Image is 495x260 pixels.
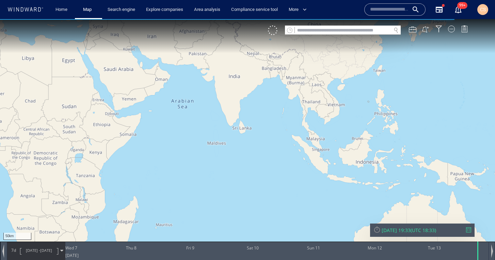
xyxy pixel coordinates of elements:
div: 50km [3,214,31,221]
span: ) [435,208,436,214]
a: 99+ [453,4,464,15]
div: 7d[DATE] -[DATE] [7,223,65,240]
a: Explore companies [143,4,186,16]
a: Map [80,4,97,16]
a: Compliance service tool [228,4,281,16]
a: Home [53,4,70,16]
button: Map [78,4,99,16]
div: [DATE] 19:33(UTC 18:33) [373,208,471,214]
span: Path Length [9,228,18,234]
a: Area analysis [191,4,223,16]
div: Wed 7 [65,223,77,233]
div: Map Tools [409,6,416,14]
button: CS [476,3,490,16]
button: Home [50,4,72,16]
div: Mon 12 [368,223,382,233]
span: CS [480,7,486,12]
div: Fri 9 [186,223,194,233]
div: Map Display [448,6,455,13]
div: Legend [461,6,468,13]
span: ( [411,208,412,214]
button: Create an AOI. [422,6,429,14]
span: [DATE] - [26,229,40,234]
span: More [289,6,307,14]
iframe: Chat [466,229,490,255]
span: 99+ [457,2,467,9]
div: Filter [435,6,442,13]
div: Reset Time [373,207,381,214]
button: 99+ [454,5,462,14]
button: More [286,4,313,16]
div: [DATE] 19:33 [382,208,411,214]
div: [DATE] [65,233,79,241]
span: [DATE] [40,229,52,234]
div: Sat 10 [247,223,259,233]
div: Sun 11 [307,223,320,233]
span: UTC 18:33 [412,208,435,214]
div: Thu 8 [126,223,137,233]
div: Notification center [454,5,462,14]
a: Search engine [105,4,138,16]
div: Tue 13 [428,223,441,233]
div: Click to show unselected vessels [268,6,277,16]
div: Time: Tue May 13 2025 19:33:18 GMT+0100 (British Summer Time) [477,223,485,241]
